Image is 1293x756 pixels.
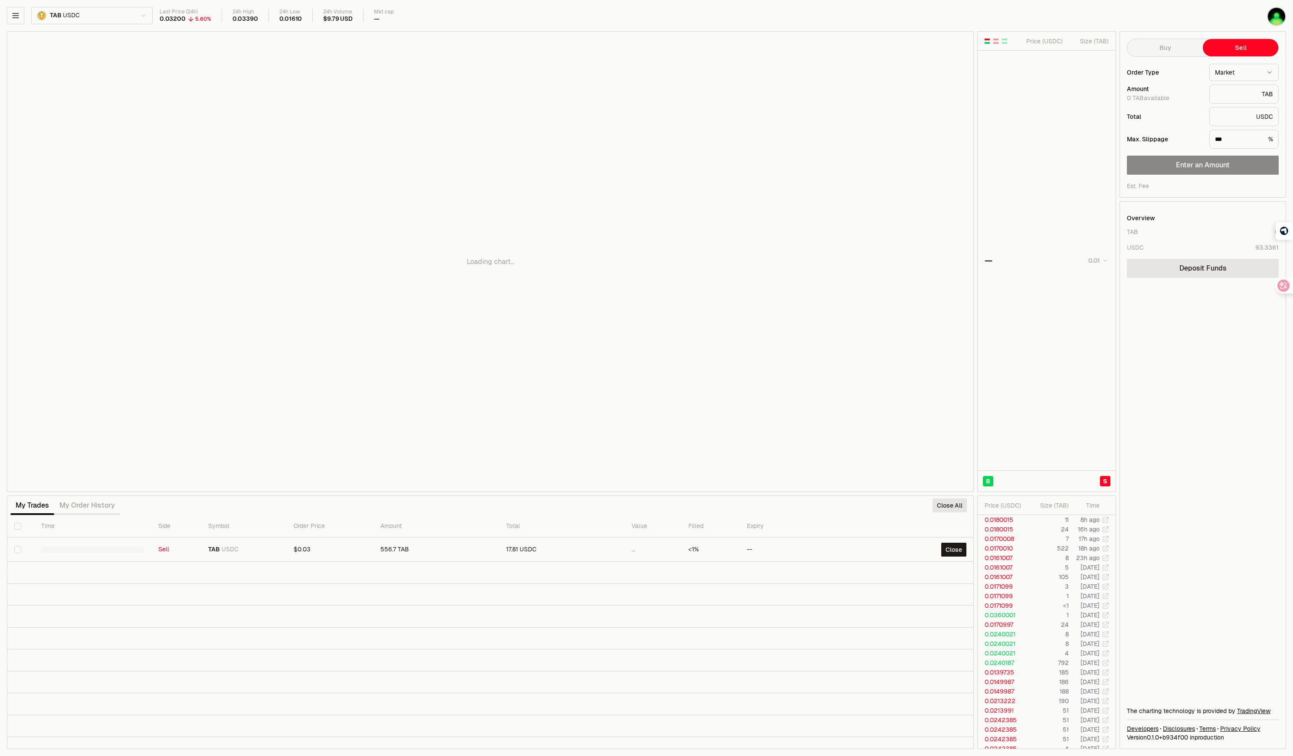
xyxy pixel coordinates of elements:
a: Privacy Policy [1220,724,1260,733]
button: Select all [14,523,21,530]
td: 8 [1028,639,1069,648]
td: 0.0242385 [978,734,1028,744]
span: B [986,477,990,486]
button: Close [941,543,966,557]
td: 0.0170008 [978,534,1028,544]
div: % [1209,130,1279,149]
td: <1 [1028,601,1069,610]
div: Max. Slippage [1127,136,1202,142]
time: [DATE] [1080,592,1100,600]
div: — [374,15,380,23]
div: ... [632,546,674,554]
time: 8h ago [1080,516,1100,524]
div: 0 [1275,228,1279,236]
span: USDC [222,546,239,554]
td: 0.0149987 [978,677,1028,687]
div: Version 0.1.0 + in production [1127,733,1279,742]
img: Wallet 3 [1267,7,1286,26]
time: [DATE] [1080,707,1100,714]
td: 7 [1028,534,1069,544]
time: 17h ago [1079,535,1100,543]
time: 18h ago [1078,544,1100,552]
td: 51 [1028,706,1069,715]
a: TradingView [1237,707,1270,715]
time: 16h ago [1078,525,1100,533]
button: Select row [14,546,21,553]
div: 24h High [232,9,258,15]
td: 0.0213991 [978,706,1028,715]
td: 0.0171099 [978,582,1028,591]
th: Expiry [740,515,853,538]
div: Sell [158,546,195,554]
td: -- [740,538,853,562]
td: 0.0213222 [978,696,1028,706]
div: 17.81 USDC [506,546,618,554]
time: [DATE] [1080,649,1100,657]
td: 5 [1028,563,1069,572]
div: Time [1076,501,1100,510]
td: 11 [1028,515,1069,525]
td: 0.0149987 [978,687,1028,696]
a: Terms [1199,724,1216,733]
time: 23h ago [1076,554,1100,562]
time: [DATE] [1080,668,1100,676]
td: 0.0171099 [978,601,1028,610]
div: Total [1127,114,1202,120]
div: 24h Low [279,9,302,15]
div: Order Type [1127,69,1202,75]
th: Order Price [287,515,374,538]
a: Disclosures [1163,724,1195,733]
time: [DATE] [1080,678,1100,686]
td: 0.0170010 [978,544,1028,553]
button: Show Buy and Sell Orders [984,38,991,45]
div: 0.03390 [232,15,258,23]
td: 105 [1028,572,1069,582]
div: 93.3361 [1255,243,1279,252]
td: 4 [1028,648,1069,658]
td: 792 [1028,658,1069,668]
td: 0.0360001 [978,610,1028,620]
td: 51 [1028,734,1069,744]
td: 0.0180015 [978,525,1028,534]
time: [DATE] [1080,688,1100,695]
span: S [1103,477,1107,486]
th: Total [499,515,625,538]
td: 0.0171099 [978,591,1028,601]
td: 51 [1028,725,1069,734]
span: b934f001affd6d52325ffa2f256de1e4dada005b [1162,733,1188,741]
button: My Trades [10,497,54,514]
div: USDC [1209,107,1279,126]
span: 0 TAB available [1127,94,1169,102]
span: TAB [208,546,220,554]
span: $0.03 [294,545,311,553]
td: 0.0139735 [978,668,1028,677]
button: Show Sell Orders Only [992,38,999,45]
time: [DATE] [1080,630,1100,638]
td: 522 [1028,544,1069,553]
time: [DATE] [1080,735,1100,743]
td: 51 [1028,715,1069,725]
time: [DATE] [1080,564,1100,571]
div: Price ( USDC ) [1024,37,1063,46]
th: Filled [681,515,740,538]
td: 0.0242385 [978,725,1028,734]
div: 556.7 TAB [380,546,492,554]
button: Buy [1127,39,1203,56]
div: 5.60% [195,16,211,23]
button: Close All [933,499,967,512]
div: TAB [1127,228,1138,236]
td: 0.0161007 [978,572,1028,582]
td: 8 [1028,629,1069,639]
div: Mkt cap [374,9,394,15]
td: 0.0170997 [978,620,1028,629]
th: Time [34,515,151,538]
time: [DATE] [1080,573,1100,581]
span: TAB [50,12,61,20]
button: 0.01 [1086,255,1109,266]
div: USDC [1127,243,1144,252]
div: 0.03200 [160,15,186,23]
div: Est. Fee [1127,182,1149,190]
td: 186 [1028,677,1069,687]
time: [DATE] [1080,621,1100,629]
td: 188 [1028,687,1069,696]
